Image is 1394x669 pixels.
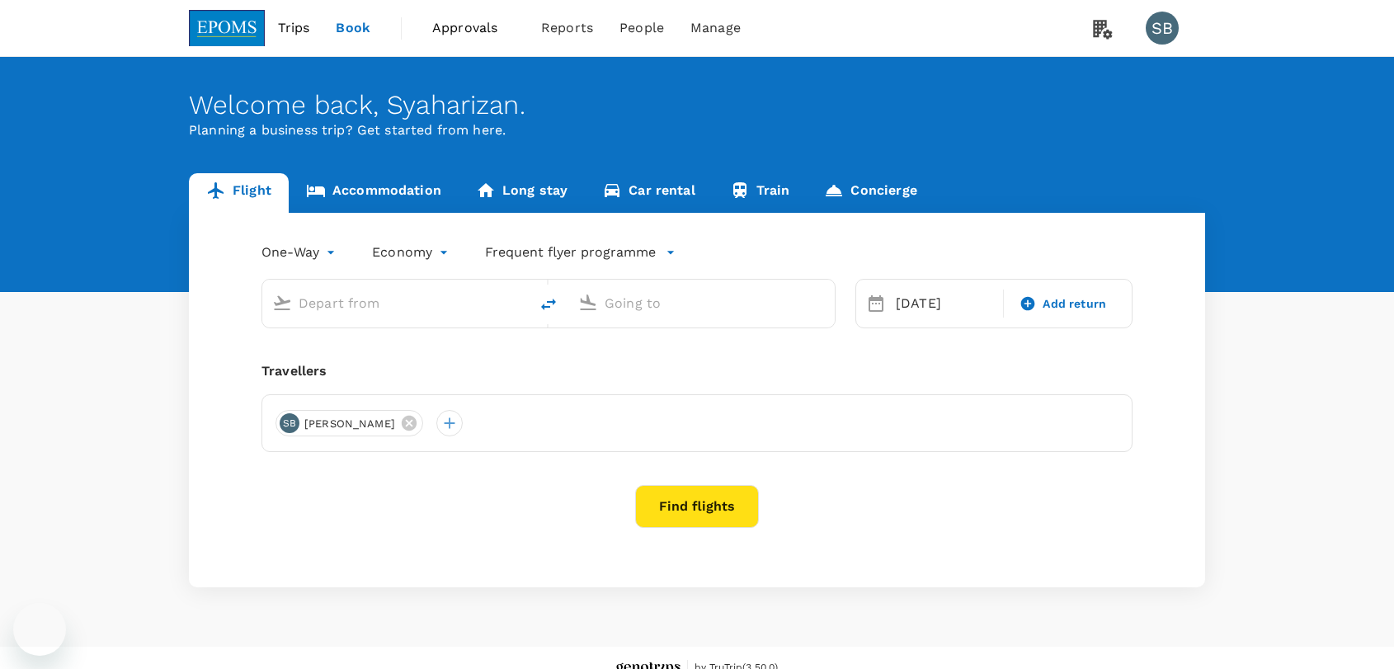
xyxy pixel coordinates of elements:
[261,239,339,266] div: One-Way
[807,173,934,213] a: Concierge
[619,18,664,38] span: People
[823,301,827,304] button: Open
[541,18,593,38] span: Reports
[690,18,741,38] span: Manage
[585,173,713,213] a: Car rental
[189,10,265,46] img: EPOMS SDN BHD
[261,361,1133,381] div: Travellers
[299,290,494,316] input: Depart from
[432,18,515,38] span: Approvals
[189,120,1205,140] p: Planning a business trip? Get started from here.
[372,239,452,266] div: Economy
[278,18,310,38] span: Trips
[605,290,800,316] input: Going to
[336,18,370,38] span: Book
[294,416,405,432] span: [PERSON_NAME]
[1043,295,1106,313] span: Add return
[889,287,1000,320] div: [DATE]
[713,173,808,213] a: Train
[189,90,1205,120] div: Welcome back , Syaharizan .
[485,243,656,262] p: Frequent flyer programme
[459,173,585,213] a: Long stay
[635,485,759,528] button: Find flights
[485,243,676,262] button: Frequent flyer programme
[189,173,289,213] a: Flight
[280,413,299,433] div: SB
[1146,12,1179,45] div: SB
[517,301,520,304] button: Open
[289,173,459,213] a: Accommodation
[529,285,568,324] button: delete
[276,410,423,436] div: SB[PERSON_NAME]
[13,603,66,656] iframe: Button to launch messaging window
